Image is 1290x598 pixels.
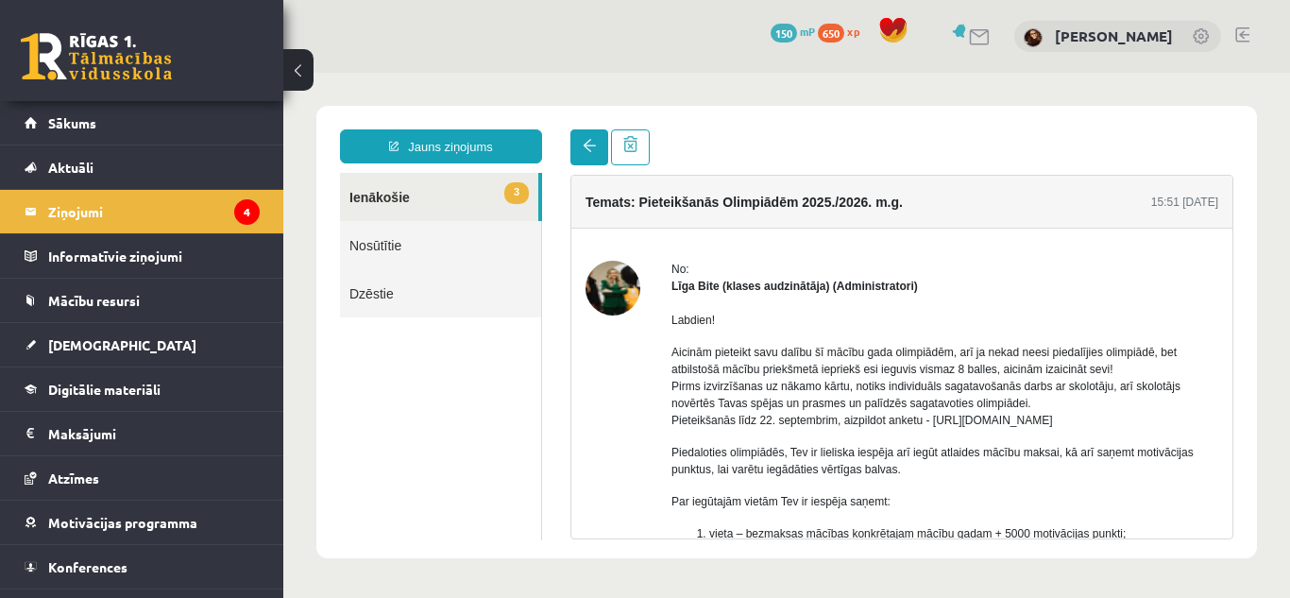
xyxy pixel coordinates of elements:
span: 150 [771,24,797,43]
legend: Ziņojumi [48,190,260,233]
p: Piedaloties olimpiādēs, Tev ir lieliska iespēja arī iegūt atlaides mācību maksai, kā arī saņemt m... [388,371,935,405]
p: Aicinām pieteikt savu dalību šī mācību gada olimpiādēm, arī ja nekad neesi piedalījies olimpiādē,... [388,271,935,356]
li: vieta – bezmaksas mācības konkrētajam mācību gadam + 5000 motivācijas punkti; [426,453,935,470]
span: Sākums [48,114,96,131]
h4: Temats: Pieteikšanās Olimpiādēm 2025./2026. m.g. [302,122,620,137]
a: Nosūtītie [57,148,258,196]
a: Atzīmes [25,456,260,500]
a: [DEMOGRAPHIC_DATA] [25,323,260,367]
a: 150 mP [771,24,815,39]
a: Sākums [25,101,260,145]
a: Aktuāli [25,145,260,189]
a: Jauns ziņojums [57,57,259,91]
span: Digitālie materiāli [48,381,161,398]
div: 15:51 [DATE] [868,121,935,138]
p: Labdien! [388,239,935,256]
span: xp [847,24,859,39]
a: Mācību resursi [25,279,260,322]
a: Ziņojumi4 [25,190,260,233]
img: Līga Bite (klases audzinātāja) [302,188,357,243]
a: Dzēstie [57,196,258,245]
p: Par iegūtajām vietām Tev ir iespēja saņemt: [388,420,935,437]
span: 650 [818,24,844,43]
a: Rīgas 1. Tālmācības vidusskola [21,33,172,80]
span: Atzīmes [48,470,99,487]
span: Konferences [48,558,127,575]
a: Maksājumi [25,412,260,455]
a: 650 xp [818,24,869,39]
span: Mācību resursi [48,292,140,309]
i: 4 [234,199,260,225]
div: No: [388,188,935,205]
span: Aktuāli [48,159,93,176]
span: 3 [221,110,246,131]
legend: Maksājumi [48,412,260,455]
span: [DEMOGRAPHIC_DATA] [48,336,196,353]
a: Informatīvie ziņojumi [25,234,260,278]
span: mP [800,24,815,39]
a: Konferences [25,545,260,589]
legend: Informatīvie ziņojumi [48,234,260,278]
a: Digitālie materiāli [25,367,260,411]
img: Karīna Maļuta [1024,28,1043,47]
a: Motivācijas programma [25,501,260,544]
a: [PERSON_NAME] [1055,26,1173,45]
strong: Līga Bite (klases audzinātāja) (Administratori) [388,207,635,220]
span: Motivācijas programma [48,514,197,531]
a: 3Ienākošie [57,100,255,148]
